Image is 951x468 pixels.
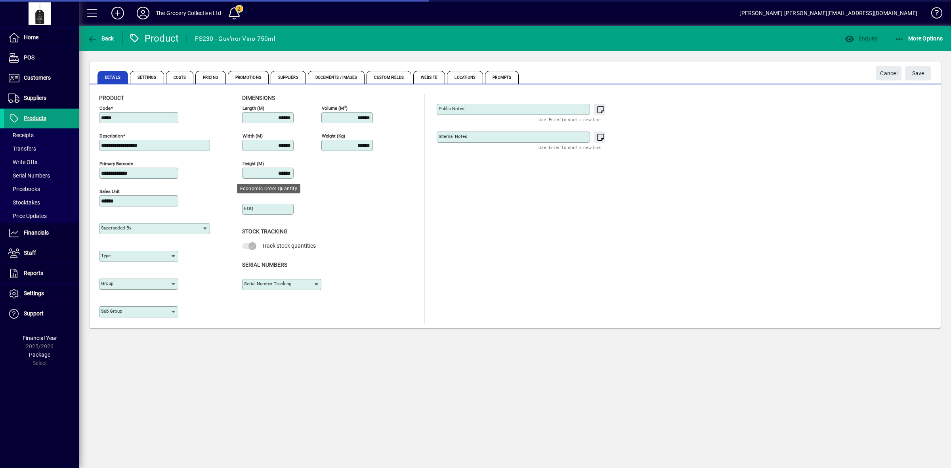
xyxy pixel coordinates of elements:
[739,7,917,19] div: [PERSON_NAME] [PERSON_NAME][EMAIL_ADDRESS][DOMAIN_NAME]
[195,32,275,45] div: FS230 - Guv'nor Vino 750ml
[876,66,901,80] button: Cancel
[4,48,79,68] a: POS
[8,145,36,152] span: Transfers
[105,6,130,20] button: Add
[195,71,226,84] span: Pricing
[912,70,915,76] span: S
[244,206,253,211] mat-label: EOQ
[130,71,164,84] span: Settings
[4,155,79,169] a: Write Offs
[4,304,79,324] a: Support
[322,133,345,139] mat-label: Weight (Kg)
[925,2,941,27] a: Knowledge Base
[99,161,133,166] mat-label: Primary barcode
[4,223,79,243] a: Financials
[97,71,128,84] span: Details
[8,132,34,138] span: Receipts
[4,196,79,209] a: Stocktakes
[880,67,898,80] span: Cancel
[893,31,945,46] button: More Options
[4,28,79,48] a: Home
[344,105,346,109] sup: 3
[166,71,194,84] span: Costs
[23,335,57,341] span: Financial Year
[242,95,275,101] span: Dimensions
[24,310,44,317] span: Support
[539,143,601,152] mat-hint: Use 'Enter' to start a new line
[24,270,43,276] span: Reports
[129,32,179,45] div: Product
[367,71,411,84] span: Custom Fields
[485,71,519,84] span: Prompts
[8,172,50,179] span: Serial Numbers
[8,213,47,219] span: Price Updates
[4,182,79,196] a: Pricebooks
[4,209,79,223] a: Price Updates
[24,95,46,101] span: Suppliers
[99,105,111,111] mat-label: Code
[244,281,291,287] mat-label: Serial Number tracking
[4,169,79,182] a: Serial Numbers
[4,88,79,108] a: Suppliers
[308,71,365,84] span: Documents / Images
[4,68,79,88] a: Customers
[88,35,114,42] span: Back
[101,253,111,258] mat-label: Type
[24,229,49,236] span: Financials
[4,142,79,155] a: Transfers
[4,284,79,304] a: Settings
[86,31,116,46] button: Back
[243,161,264,166] mat-label: Height (m)
[99,95,124,101] span: Product
[322,105,348,111] mat-label: Volume (m )
[243,133,263,139] mat-label: Width (m)
[101,225,131,231] mat-label: Superseded by
[262,243,316,249] span: Track stock quantities
[79,31,123,46] app-page-header-button: Back
[895,35,943,42] span: More Options
[4,243,79,263] a: Staff
[242,228,288,235] span: Stock Tracking
[24,115,46,121] span: Products
[4,264,79,283] a: Reports
[24,54,34,61] span: POS
[24,290,44,296] span: Settings
[101,308,122,314] mat-label: Sub group
[8,159,37,165] span: Write Offs
[271,71,306,84] span: Suppliers
[24,250,36,256] span: Staff
[905,66,931,80] button: Save
[156,7,222,19] div: The Grocery Collective Ltd
[539,115,601,124] mat-hint: Use 'Enter' to start a new line
[29,351,50,358] span: Package
[24,74,51,81] span: Customers
[99,133,123,139] mat-label: Description
[130,6,156,20] button: Profile
[8,199,40,206] span: Stocktakes
[439,134,467,139] mat-label: Internal Notes
[99,189,120,194] mat-label: Sales unit
[228,71,269,84] span: Promotions
[447,71,483,84] span: Locations
[243,105,264,111] mat-label: Length (m)
[101,281,113,286] mat-label: Group
[912,67,924,80] span: ave
[439,106,464,111] mat-label: Public Notes
[24,34,38,40] span: Home
[413,71,445,84] span: Website
[237,184,300,193] div: Economic Order Quantity
[8,186,40,192] span: Pricebooks
[4,128,79,142] a: Receipts
[242,262,287,268] span: Serial Numbers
